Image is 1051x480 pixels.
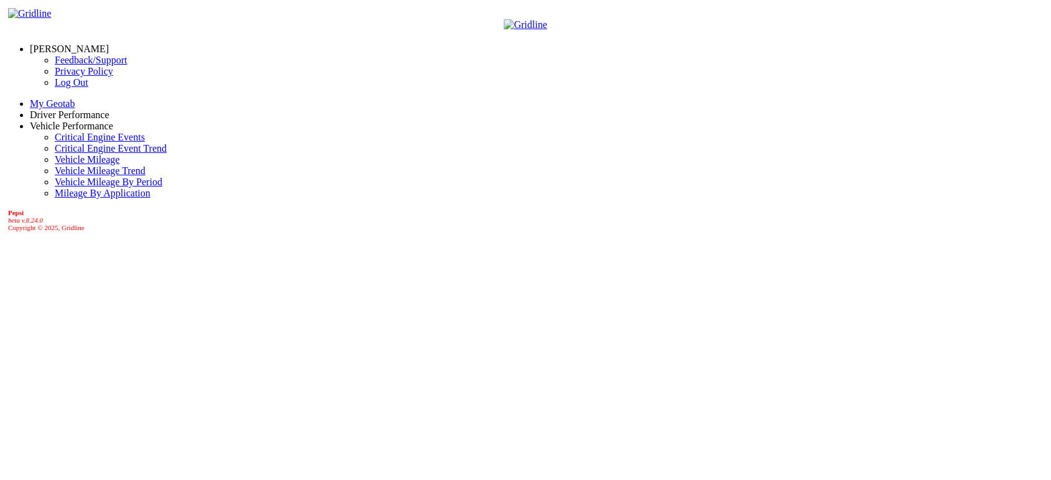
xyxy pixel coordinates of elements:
a: Log Out [55,77,88,88]
div: Copyright © 2025, Gridline [8,209,1046,231]
a: Mileage By Application [55,188,150,198]
a: My Geotab [30,98,75,109]
a: Privacy Policy [55,66,113,76]
a: [PERSON_NAME] [30,44,109,54]
a: Feedback/Support [55,55,127,65]
b: Pepsi [8,209,24,216]
a: Critical Engine Events [55,132,145,142]
a: Vehicle Performance [30,121,113,131]
a: Vehicle Mileage [55,154,119,165]
img: Gridline [8,8,51,19]
i: beta v.8.24.0 [8,216,43,224]
a: Driver Performance [30,109,109,120]
a: Vehicle Mileage Trend [55,165,146,176]
a: Vehicle Mileage By Period [55,177,162,187]
img: Gridline [504,19,547,30]
a: Critical Engine Event Trend [55,143,167,154]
